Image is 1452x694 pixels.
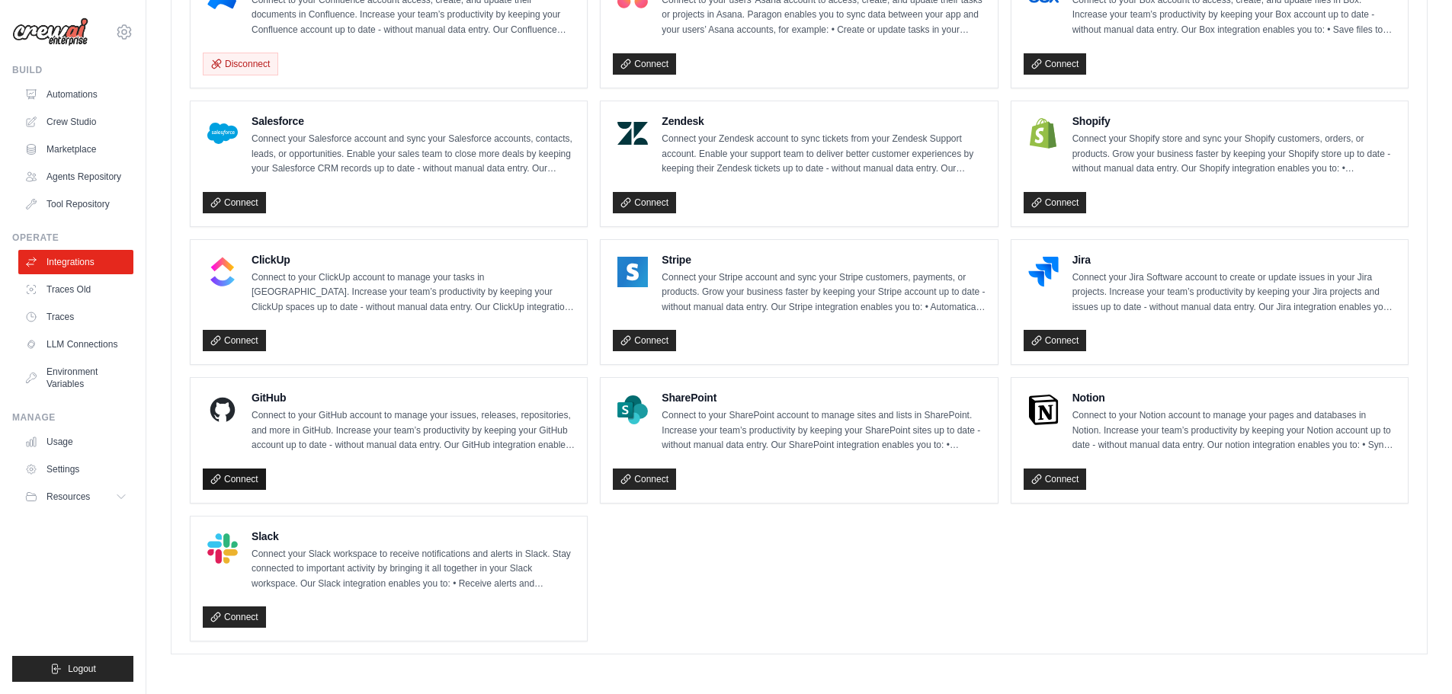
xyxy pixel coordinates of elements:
[207,257,238,287] img: ClickUp Logo
[18,192,133,216] a: Tool Repository
[1024,469,1087,490] a: Connect
[12,656,133,682] button: Logout
[18,485,133,509] button: Resources
[1028,118,1059,149] img: Shopify Logo
[18,430,133,454] a: Usage
[1028,395,1059,425] img: Notion Logo
[252,114,575,129] h4: Salesforce
[1072,390,1396,405] h4: Notion
[662,270,985,315] p: Connect your Stripe account and sync your Stripe customers, payments, or products. Grow your busi...
[207,118,238,149] img: Salesforce Logo
[252,390,575,405] h4: GitHub
[662,132,985,177] p: Connect your Zendesk account to sync tickets from your Zendesk Support account. Enable your suppo...
[203,469,266,490] a: Connect
[207,533,238,564] img: Slack Logo
[613,53,676,75] a: Connect
[46,491,90,503] span: Resources
[12,411,133,424] div: Manage
[203,606,266,628] a: Connect
[613,469,676,490] a: Connect
[1072,252,1396,267] h4: Jira
[18,250,133,274] a: Integrations
[662,408,985,453] p: Connect to your SharePoint account to manage sites and lists in SharePoint. Increase your team’s ...
[252,252,575,267] h4: ClickUp
[1024,330,1087,351] a: Connect
[1072,132,1396,177] p: Connect your Shopify store and sync your Shopify customers, orders, or products. Grow your busine...
[252,529,575,544] h4: Slack
[252,547,575,592] p: Connect your Slack workspace to receive notifications and alerts in Slack. Stay connected to impo...
[252,408,575,453] p: Connect to your GitHub account to manage your issues, releases, repositories, and more in GitHub....
[18,457,133,481] a: Settings
[18,165,133,189] a: Agents Repository
[613,192,676,213] a: Connect
[68,663,96,675] span: Logout
[662,252,985,267] h4: Stripe
[18,137,133,162] a: Marketplace
[18,82,133,107] a: Automations
[252,132,575,177] p: Connect your Salesforce account and sync your Salesforce accounts, contacts, leads, or opportunit...
[203,330,266,351] a: Connect
[207,395,238,425] img: GitHub Logo
[18,360,133,396] a: Environment Variables
[18,110,133,134] a: Crew Studio
[18,332,133,357] a: LLM Connections
[1024,53,1087,75] a: Connect
[1024,192,1087,213] a: Connect
[12,18,88,46] img: Logo
[662,390,985,405] h4: SharePoint
[203,53,278,75] button: Disconnect
[617,257,648,287] img: Stripe Logo
[203,192,266,213] a: Connect
[662,114,985,129] h4: Zendesk
[617,118,648,149] img: Zendesk Logo
[18,277,133,302] a: Traces Old
[1072,114,1396,129] h4: Shopify
[252,270,575,315] p: Connect to your ClickUp account to manage your tasks in [GEOGRAPHIC_DATA]. Increase your team’s p...
[617,395,648,425] img: SharePoint Logo
[1072,270,1396,315] p: Connect your Jira Software account to create or update issues in your Jira projects. Increase you...
[1028,257,1059,287] img: Jira Logo
[1072,408,1396,453] p: Connect to your Notion account to manage your pages and databases in Notion. Increase your team’s...
[12,64,133,76] div: Build
[613,330,676,351] a: Connect
[18,305,133,329] a: Traces
[12,232,133,244] div: Operate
